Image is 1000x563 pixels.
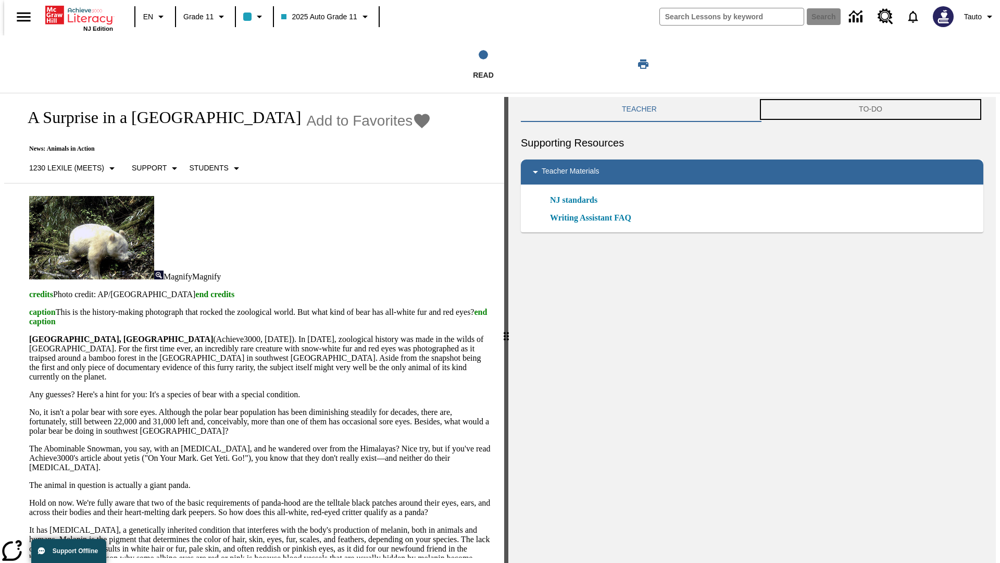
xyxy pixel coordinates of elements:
button: Class color is light blue. Change class color [239,7,270,26]
span: Magnify [164,272,192,281]
button: TO-DO [758,97,983,122]
span: credits [29,290,53,299]
div: reading [4,97,504,558]
span: 2025 Auto Grade 11 [281,11,357,22]
p: The animal in question is actually a giant panda. [29,481,492,490]
span: NJ Edition [83,26,113,32]
p: Any guesses? Here's a hint for you: It's a species of bear with a special condition. [29,390,492,399]
img: albino pandas in China are sometimes mistaken for polar bears [29,196,154,279]
button: Add to Favorites - A Surprise in a Bamboo Forest [306,112,431,130]
button: Select a new avatar [927,3,960,30]
span: Tauto [964,11,982,22]
p: Teacher Materials [542,166,599,178]
span: end caption [29,308,487,326]
strong: [GEOGRAPHIC_DATA], [GEOGRAPHIC_DATA] [29,335,213,344]
button: Select Student [185,159,246,178]
p: 1230 Lexile (Meets) [29,163,104,174]
span: caption [29,308,56,316]
a: NJ standards [550,194,604,206]
button: Support Offline [31,539,106,563]
button: Profile/Settings [960,7,1000,26]
input: search field [660,8,804,25]
a: Data Center [843,3,871,31]
div: activity [508,97,996,563]
button: Scaffolds, Support [128,159,185,178]
a: Resource Center, Will open in new tab [871,3,899,31]
div: Press Enter or Spacebar and then press right and left arrow keys to move the slider [504,97,508,563]
h6: Supporting Resources [521,134,983,151]
a: Writing Assistant FAQ [550,212,637,224]
span: Add to Favorites [306,113,413,129]
p: News: Animals in Action [17,145,431,153]
span: end credits [195,290,234,299]
p: The Abominable Snowman, you say, with an [MEDICAL_DATA], and he wandered over from the Himalayas?... [29,444,492,472]
p: Photo credit: AP/[GEOGRAPHIC_DATA] [29,290,492,299]
button: Select Lexile, 1230 Lexile (Meets) [25,159,122,178]
div: Instructional Panel Tabs [521,97,983,122]
button: Print [627,55,660,74]
p: (Achieve3000, [DATE]). In [DATE], zoological history was made in the wilds of [GEOGRAPHIC_DATA]. ... [29,335,492,382]
span: Grade 11 [183,11,214,22]
p: Hold on now. We're fully aware that two of the basic requirements of panda-hood are the telltale ... [29,498,492,517]
div: Teacher Materials [521,160,983,185]
button: Open side menu [8,2,39,32]
div: Home [45,4,113,32]
button: Class: 2025 Auto Grade 11, Select your class [277,7,375,26]
span: Read [473,71,494,79]
p: Students [189,163,228,174]
span: Magnify [192,272,221,281]
button: Teacher [521,97,758,122]
p: Support [132,163,167,174]
img: Avatar [933,6,954,27]
a: Notifications [899,3,927,30]
button: Language: EN, Select a language [139,7,172,26]
button: Read step 1 of 1 [348,35,618,93]
span: EN [143,11,153,22]
p: No, it isn't a polar bear with sore eyes. Although the polar bear population has been diminishing... [29,408,492,436]
span: Support Offline [53,547,98,555]
h1: A Surprise in a [GEOGRAPHIC_DATA] [17,108,301,127]
img: Magnify [154,271,164,279]
button: Grade: Grade 11, Select a grade [179,7,232,26]
p: This is the history-making photograph that rocked the zoological world. But what kind of bear has... [29,308,492,326]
